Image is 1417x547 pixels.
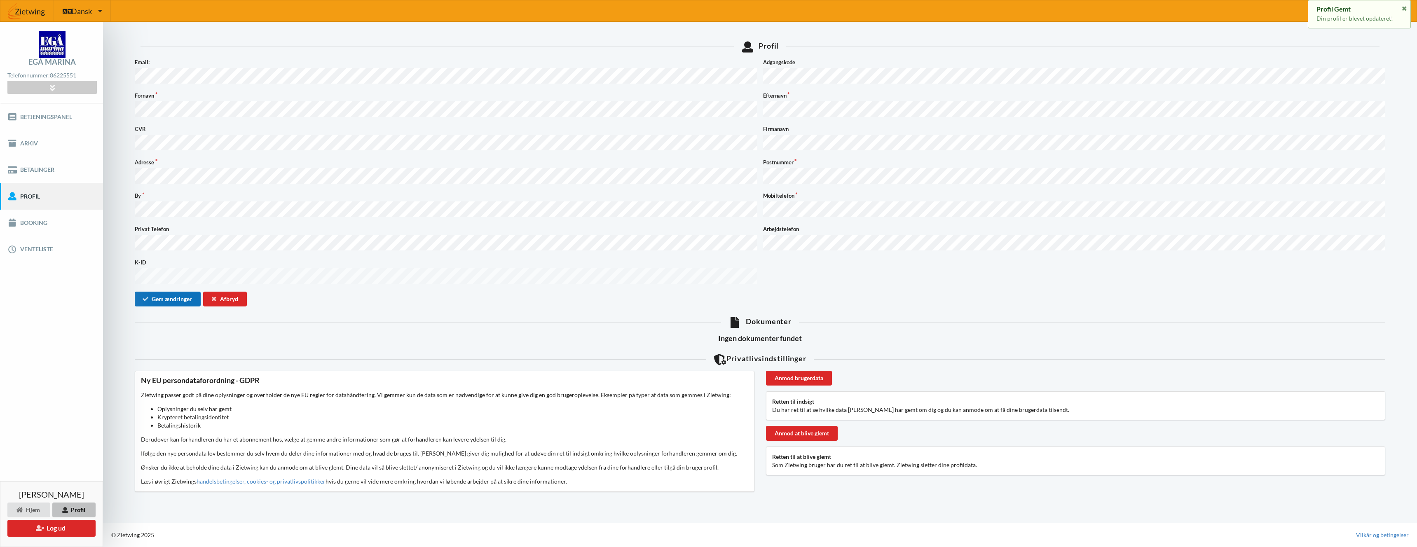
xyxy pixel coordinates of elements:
span: [PERSON_NAME] [19,490,84,498]
div: Telefonnummer: [7,70,96,81]
p: Zietwing passer godt på dine oplysninger og overholder de nye EU regler for datahåndtering. Vi ge... [141,391,748,430]
li: Krypteret betalingsidentitet [157,413,748,421]
b: Retten til indsigt [772,398,814,405]
b: Retten til at blive glemt [772,453,831,460]
p: Derudover kan forhandleren du har et abonnement hos, vælge at gemme andre informationer som gør a... [141,435,748,444]
div: Afbryd [203,292,247,306]
div: Profil Gemt [1316,5,1402,13]
label: Arbejdstelefon [763,225,1386,233]
p: Du har ret til at se hvilke data [PERSON_NAME] har gemt om dig og du kan anmode om at få dine bru... [772,406,1380,414]
p: Ønsker du ikke at beholde dine data i Zietwing kan du anmode om at blive glemt. Dine data vil så ... [141,463,748,472]
button: Log ud [7,520,96,537]
div: Profil [135,41,1385,52]
p: Læs i øvrigt Zietwings hvis du gerne vil vide mere omkring hvordan vi løbende arbejder på at sikr... [141,477,748,486]
a: handelsbetingelser, cookies- og privatlivspolitikker [197,478,326,485]
label: Adgangskode [763,58,1386,66]
p: Som Zietwing bruger har du ret til at blive glemt. Zietwing sletter dine profildata. [772,461,1380,469]
div: Anmod at blive glemt [766,426,838,441]
label: Mobiltelefon [763,192,1386,200]
div: Anmod brugerdata [766,371,832,386]
strong: 86225551 [50,72,76,79]
div: Dokumenter [135,317,1385,328]
label: Fornavn [135,91,757,100]
p: Ifølge den nye persondata lov bestemmer du selv hvem du deler dine informationer med og hvad de b... [141,449,748,458]
li: Betalingshistorik [157,421,748,430]
label: K-ID [135,258,757,266]
label: Email: [135,58,757,66]
label: Firmanavn [763,125,1386,133]
button: Gem ændringer [135,292,201,306]
label: Privat Telefon [135,225,757,233]
h3: Ingen dokumenter fundet [135,334,1385,343]
div: Privatlivsindstillinger [135,354,1385,365]
div: Hjem [7,503,50,517]
label: By [135,192,757,200]
div: Egå Marina [28,58,76,65]
img: logo [39,31,66,58]
label: CVR [135,125,757,133]
label: Adresse [135,158,757,166]
label: Postnummer [763,158,1386,166]
span: Dansk [71,7,92,15]
p: Din profil er blevet opdateret! [1316,14,1402,23]
label: Efternavn [763,91,1386,100]
div: Ny EU persondataforordning - GDPR [141,376,748,385]
li: Oplysninger du selv har gemt [157,405,748,413]
div: Profil [52,503,96,517]
a: Vilkår og betingelser [1356,531,1409,539]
